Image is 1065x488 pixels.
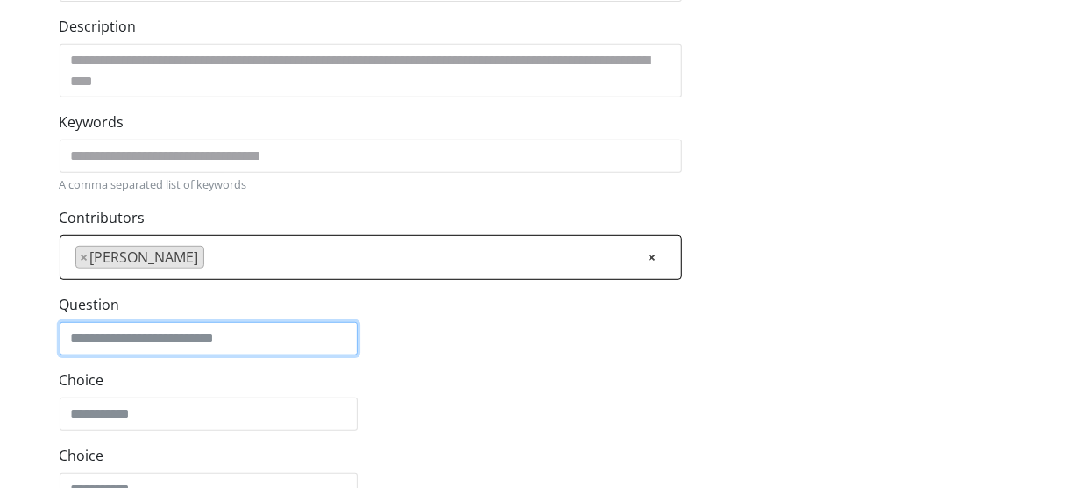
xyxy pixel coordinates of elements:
[75,246,204,269] li: Ming Wang
[60,111,124,133] label: Keywords
[81,247,89,268] span: ×
[60,370,104,391] label: Choice
[60,445,104,466] label: Choice
[60,16,137,37] label: Description
[648,246,657,269] span: Remove all items
[60,207,146,228] label: Contributors
[60,294,120,315] label: Question
[60,176,682,193] small: A comma separated list of keywords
